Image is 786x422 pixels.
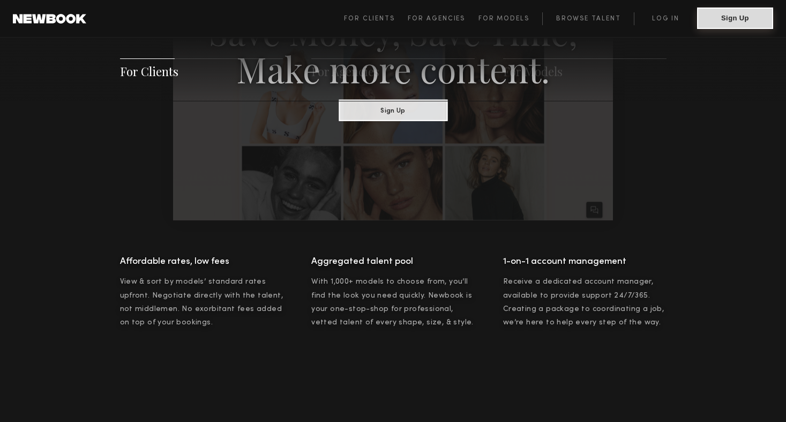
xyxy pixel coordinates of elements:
a: For Clients [344,12,408,25]
span: Receive a dedicated account manager, available to provide support 24/7/365. Creating a package to... [503,278,664,325]
a: For Agencies [311,63,379,79]
a: For Models [478,12,543,25]
span: With 1,000+ models to choose from, you’ll find the look you need quickly. Newbook is your one-sto... [311,278,474,325]
span: For Clients [344,16,395,22]
a: Browse Talent [542,12,634,25]
a: Log in [634,12,697,25]
a: For Models [503,63,563,79]
a: For Clients [120,63,178,79]
span: For Agencies [408,16,465,22]
span: For Models [478,16,529,22]
h4: Affordable rates, low fees [120,254,283,270]
h4: Aggregated talent pool [311,254,475,270]
button: Sign Up [339,99,447,121]
a: For Agencies [408,12,478,25]
h4: 1-on-1 account management [503,254,667,270]
button: Sign Up [697,8,773,29]
span: View & sort by models’ standard rates upfront. Negotiate directly with the talent, not middlemen.... [120,278,283,325]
